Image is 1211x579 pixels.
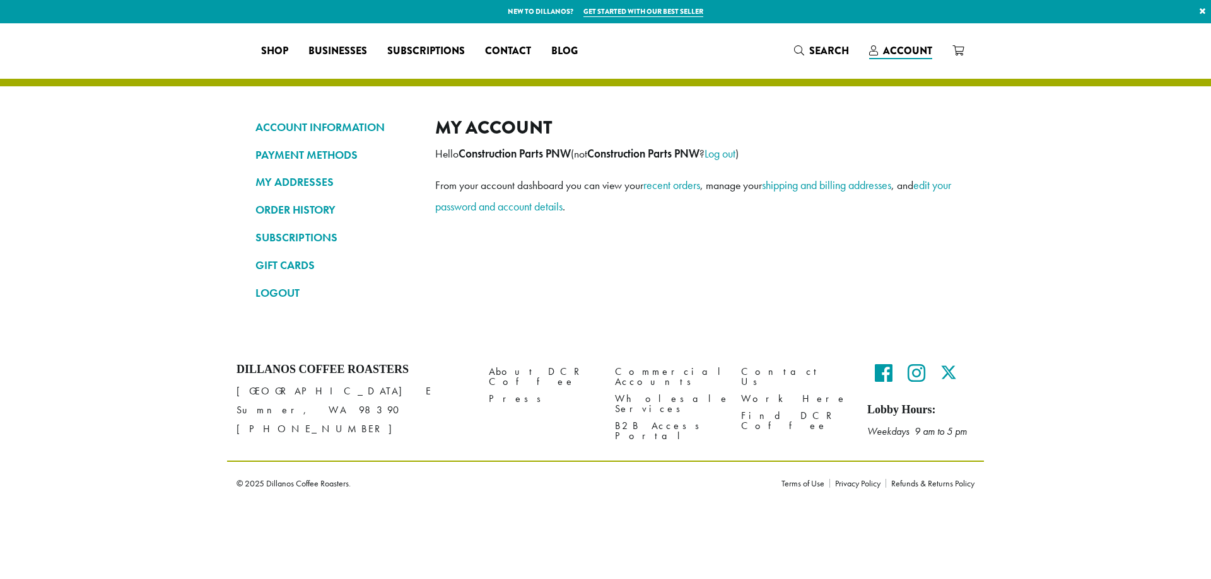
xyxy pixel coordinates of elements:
[237,363,470,377] h4: Dillanos Coffee Roasters
[583,6,703,17] a: Get started with our best seller
[741,391,848,408] a: Work Here
[255,255,416,276] a: GIFT CARDS
[255,171,416,193] a: MY ADDRESSES
[615,418,722,445] a: B2B Access Portal
[883,43,932,58] span: Account
[387,43,465,59] span: Subscriptions
[741,363,848,390] a: Contact Us
[867,425,967,438] em: Weekdays 9 am to 5 pm
[255,117,416,138] a: ACCOUNT INFORMATION
[237,382,470,439] p: [GEOGRAPHIC_DATA] E Sumner, WA 98390 [PHONE_NUMBER]
[255,282,416,304] a: LOGOUT
[705,146,735,161] a: Log out
[255,144,416,166] a: PAYMENT METHODS
[489,391,596,408] a: Press
[829,479,886,488] a: Privacy Policy
[781,479,829,488] a: Terms of Use
[643,178,700,192] a: recent orders
[435,143,956,164] p: Hello (not ? )
[784,40,859,61] a: Search
[809,43,849,58] span: Search
[308,43,367,59] span: Businesses
[741,408,848,435] a: Find DCR Coffee
[255,199,416,221] a: ORDER HISTORY
[237,479,763,488] p: © 2025 Dillanos Coffee Roasters.
[886,479,974,488] a: Refunds & Returns Policy
[587,147,699,161] strong: Construction Parts PNW
[459,147,571,161] strong: Construction Parts PNW
[615,363,722,390] a: Commercial Accounts
[489,363,596,390] a: About DCR Coffee
[255,117,416,314] nav: Account pages
[762,178,891,192] a: shipping and billing addresses
[551,43,578,59] span: Blog
[615,391,722,418] a: Wholesale Services
[435,175,956,217] p: From your account dashboard you can view your , manage your , and .
[255,227,416,248] a: SUBSCRIPTIONS
[261,43,288,59] span: Shop
[251,41,298,61] a: Shop
[867,403,974,417] h5: Lobby Hours:
[435,117,956,139] h2: My account
[485,43,531,59] span: Contact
